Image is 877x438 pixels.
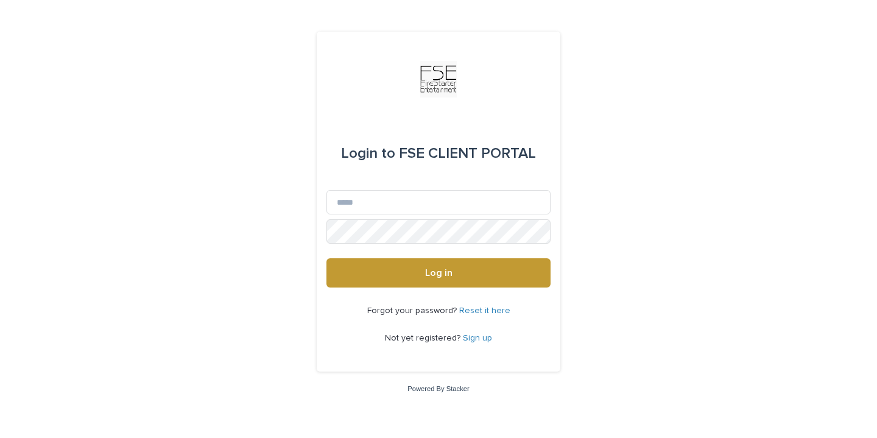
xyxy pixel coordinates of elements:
[407,385,469,392] a: Powered By Stacker
[420,61,457,97] img: Km9EesSdRbS9ajqhBzyo
[385,334,463,342] span: Not yet registered?
[425,268,453,278] span: Log in
[367,306,459,315] span: Forgot your password?
[459,306,510,315] a: Reset it here
[463,334,492,342] a: Sign up
[341,136,536,171] div: FSE CLIENT PORTAL
[326,258,551,288] button: Log in
[341,146,395,161] span: Login to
